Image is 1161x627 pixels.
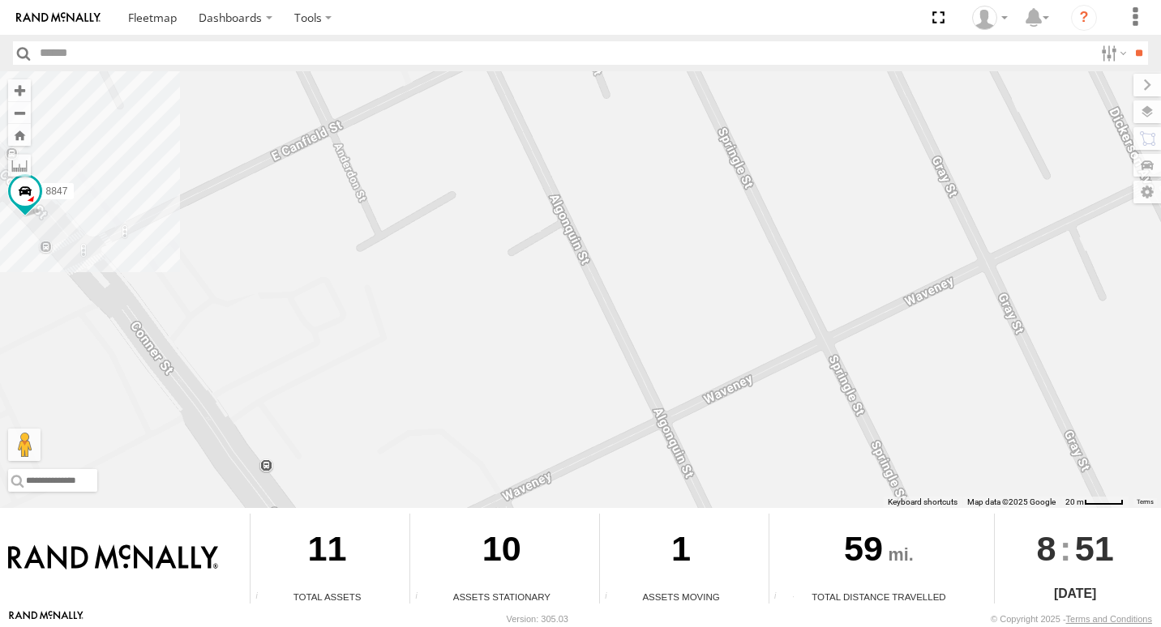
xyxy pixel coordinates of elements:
[410,590,593,604] div: Assets Stationary
[1133,181,1161,203] label: Map Settings
[967,497,1056,506] span: Map data ©2025 Google
[8,124,31,146] button: Zoom Home
[410,591,435,604] div: Total number of assets current stationary.
[1065,497,1084,506] span: 20 m
[46,186,68,197] span: 8847
[600,514,763,590] div: 1
[8,544,218,572] img: Rand McNally
[1060,497,1129,508] button: Map Scale: 20 m per 45 pixels
[995,514,1155,583] div: :
[8,101,31,124] button: Zoom out
[16,12,101,23] img: rand-logo.svg
[8,79,31,101] button: Zoom in
[769,514,989,590] div: 59
[251,514,404,590] div: 11
[991,614,1152,624] div: © Copyright 2025 -
[251,590,404,604] div: Total Assets
[600,590,763,604] div: Assets Moving
[966,6,1013,30] div: Valeo Dash
[1075,514,1114,583] span: 51
[1071,5,1097,31] i: ?
[9,611,84,627] a: Visit our Website
[8,429,41,461] button: Drag Pegman onto the map to open Street View
[8,154,31,177] label: Measure
[1066,614,1152,624] a: Terms and Conditions
[600,591,624,604] div: Total number of assets current in transit.
[1037,514,1056,583] span: 8
[410,514,593,590] div: 10
[1095,41,1129,65] label: Search Filter Options
[769,591,794,604] div: Total distance travelled by all assets within specified date range and applied filters
[769,590,989,604] div: Total Distance Travelled
[1137,498,1154,505] a: Terms
[507,614,568,624] div: Version: 305.03
[888,497,958,508] button: Keyboard shortcuts
[251,591,275,604] div: Total number of Enabled Assets
[995,584,1155,604] div: [DATE]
